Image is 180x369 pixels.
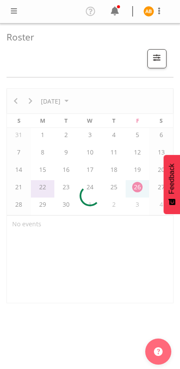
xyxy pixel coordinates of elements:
[163,155,180,214] button: Feedback - Show survey
[154,347,163,356] img: help-xxl-2.png
[147,49,167,68] button: Filter Shifts
[7,32,167,42] h4: Roster
[143,6,154,17] img: angela-burrill10486.jpg
[168,164,176,194] span: Feedback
